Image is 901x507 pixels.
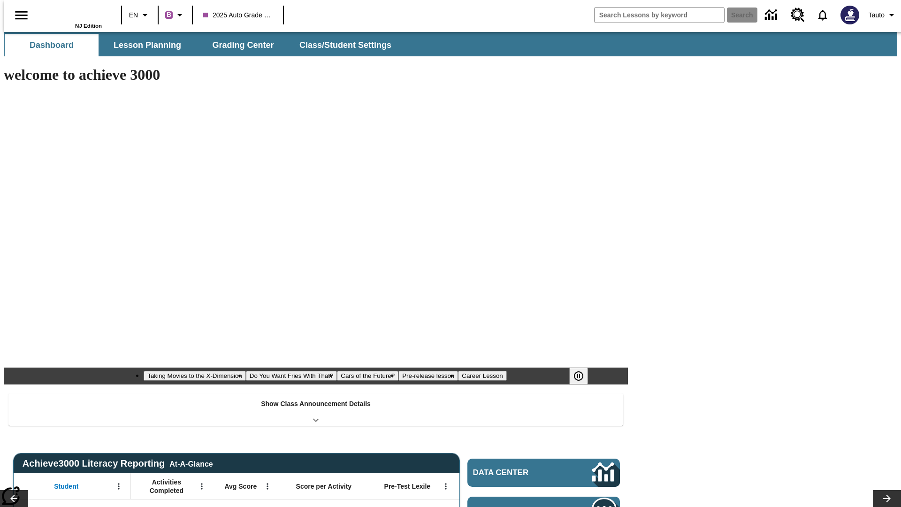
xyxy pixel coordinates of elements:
p: Show Class Announcement Details [261,399,371,409]
div: SubNavbar [4,34,400,56]
span: Achieve3000 Literacy Reporting [23,458,213,469]
span: Student [54,482,78,491]
button: Open side menu [8,1,35,29]
a: Data Center [759,2,785,28]
div: Home [41,3,102,29]
button: Slide 4 Pre-release lesson [398,371,458,381]
div: Show Class Announcement Details [8,393,623,426]
button: Lesson Planning [100,34,194,56]
span: Data Center [473,468,561,477]
h1: welcome to achieve 3000 [4,66,628,84]
button: Boost Class color is purple. Change class color [161,7,189,23]
button: Slide 1 Taking Movies to the X-Dimension [144,371,246,381]
button: Open Menu [439,479,453,493]
button: Open Menu [195,479,209,493]
div: Pause [569,368,597,384]
span: Score per Activity [296,482,352,491]
button: Lesson carousel, Next [873,490,901,507]
button: Slide 5 Career Lesson [458,371,506,381]
button: Select a new avatar [835,3,865,27]
span: B [167,9,171,21]
button: Open Menu [260,479,275,493]
button: Slide 2 Do You Want Fries With That? [246,371,337,381]
a: Resource Center, Will open in new tab [785,2,810,28]
button: Profile/Settings [865,7,901,23]
button: Open Menu [112,479,126,493]
span: Tauto [869,10,885,20]
button: Slide 3 Cars of the Future? [337,371,398,381]
div: At-A-Glance [169,458,213,469]
span: Avg Score [224,482,257,491]
button: Grading Center [196,34,290,56]
span: Activities Completed [136,478,198,495]
input: search field [595,8,724,23]
span: 2025 Auto Grade 1 C [203,10,273,20]
button: Pause [569,368,588,384]
button: Class/Student Settings [292,34,399,56]
span: Pre-Test Lexile [384,482,431,491]
a: Home [41,4,102,23]
div: SubNavbar [4,32,897,56]
button: Language: EN, Select a language [125,7,155,23]
a: Data Center [467,459,620,487]
img: Avatar [840,6,859,24]
span: EN [129,10,138,20]
span: NJ Edition [75,23,102,29]
a: Notifications [810,3,835,27]
button: Dashboard [5,34,99,56]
